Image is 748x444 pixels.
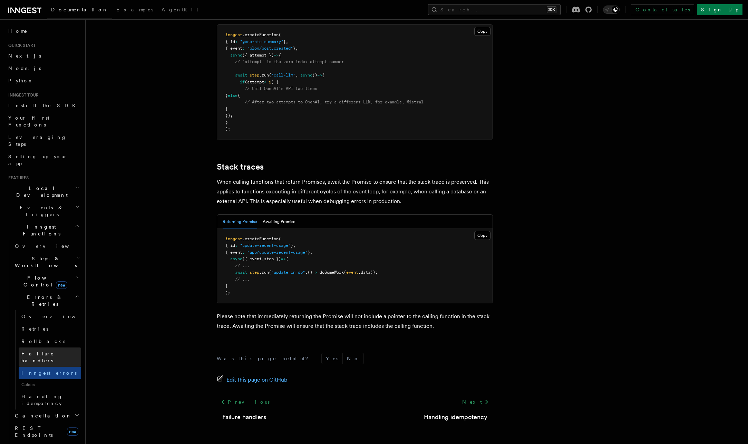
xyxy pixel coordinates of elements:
[631,4,694,15] a: Contact sales
[225,250,242,255] span: { event
[228,93,237,98] span: else
[547,6,556,13] kbd: ⌘K
[225,290,230,295] span: );
[217,162,264,172] a: Stack traces
[271,73,295,78] span: 'call-llm'
[242,32,279,37] span: .createFunction
[225,46,242,51] span: { event
[6,112,81,131] a: Your first Functions
[279,53,281,58] span: {
[259,73,269,78] span: .run
[245,86,317,91] span: // Call OpenAI's API two times
[269,80,271,84] span: 2
[295,73,298,78] span: ,
[21,351,54,363] span: Failure handlers
[6,150,81,170] a: Setting up your app
[259,270,269,275] span: .run
[458,396,493,408] a: Next
[245,100,424,104] span: // After two attempts to OpenAI, try a different LLM, for example, Mistral
[225,93,228,98] span: }
[263,215,295,229] button: Awaiting Promise
[308,250,310,255] span: }
[6,62,81,74] a: Node.js
[225,32,242,37] span: inngest
[226,375,288,385] span: Edit this page on GitHub
[281,256,286,261] span: =>
[12,412,72,419] span: Cancellation
[19,367,81,379] a: Inngest errors
[474,27,490,36] button: Copy
[222,412,266,422] a: Failure handlers
[697,4,742,15] a: Sign Up
[217,396,274,408] a: Previous
[8,115,49,128] span: Your first Functions
[6,204,75,218] span: Events & Triggers
[235,270,247,275] span: await
[312,73,317,78] span: ()
[6,50,81,62] a: Next.js
[274,53,279,58] span: =>
[12,272,81,291] button: Flow Controlnew
[6,185,75,199] span: Local Development
[6,175,29,181] span: Features
[235,243,237,248] span: :
[344,270,346,275] span: (
[51,7,108,12] span: Documentation
[12,294,75,307] span: Errors & Retries
[12,310,81,410] div: Errors & Retries
[12,255,77,269] span: Steps & Workflows
[237,93,240,98] span: {
[217,375,288,385] a: Edit this page on GitHub
[6,25,81,37] a: Home
[343,353,363,364] button: No
[112,2,157,19] a: Examples
[12,410,81,422] button: Cancellation
[250,73,259,78] span: step
[240,243,291,248] span: "update-recent-usage"
[19,335,81,347] a: Rollbacks
[279,32,281,37] span: (
[225,39,235,44] span: { id
[247,250,308,255] span: "app/update-recent-usage"
[428,4,561,15] button: Search...⌘K
[19,347,81,367] a: Failure handlers
[295,46,298,51] span: ,
[262,256,264,261] span: ,
[12,422,81,441] a: REST Endpointsnew
[230,256,242,261] span: async
[247,46,293,51] span: "blog/post.created"
[19,390,81,410] a: Handling idempotency
[6,99,81,112] a: Install the SDK
[279,236,281,241] span: (
[21,370,77,376] span: Inngest errors
[269,270,271,275] span: (
[8,28,28,34] span: Home
[474,231,490,240] button: Copy
[264,80,266,84] span: <
[603,6,620,14] button: Toggle dark mode
[21,314,93,319] span: Overview
[317,73,322,78] span: =>
[293,243,295,248] span: ,
[245,80,264,84] span: (attempt
[12,274,76,288] span: Flow Control
[6,201,81,221] button: Events & Triggers
[308,270,312,275] span: ()
[8,154,68,166] span: Setting up your app
[217,355,313,362] p: Was this page helpful?
[223,215,257,229] button: Returning Promise
[6,182,81,201] button: Local Development
[19,323,81,335] a: Retries
[225,120,228,125] span: }
[15,425,53,438] span: REST Endpoints
[242,46,245,51] span: :
[286,256,288,261] span: {
[242,256,262,261] span: ({ event
[293,46,295,51] span: }
[264,256,281,261] span: step })
[8,103,80,108] span: Install the SDK
[312,270,317,275] span: =>
[235,73,247,78] span: await
[8,53,41,59] span: Next.js
[358,270,378,275] span: .data));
